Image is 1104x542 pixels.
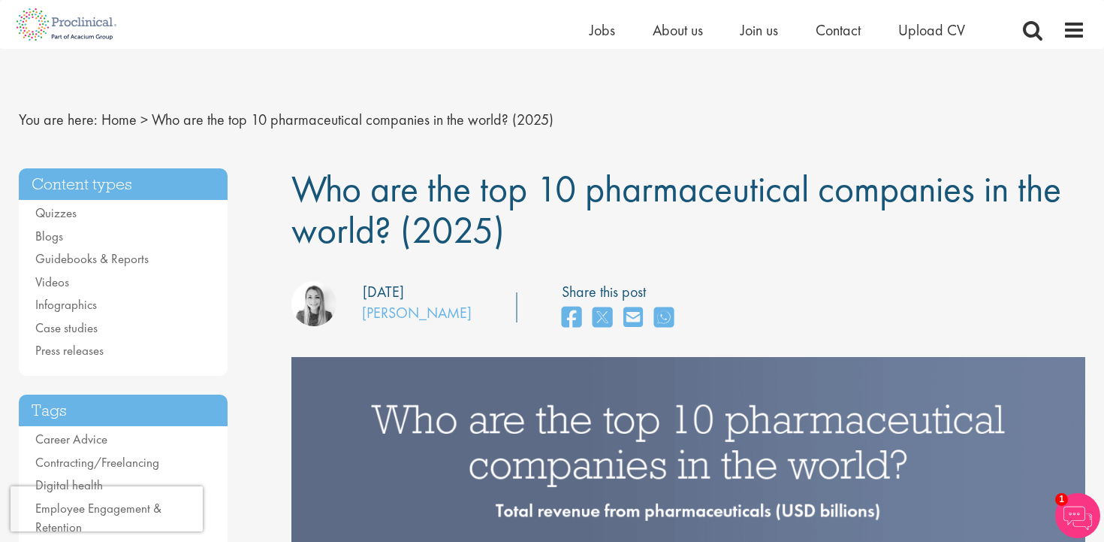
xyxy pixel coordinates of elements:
a: Guidebooks & Reports [35,250,149,267]
a: Contracting/Freelancing [35,454,159,471]
iframe: reCAPTCHA [11,486,203,531]
span: You are here: [19,110,98,129]
a: Career Advice [35,431,107,447]
a: Videos [35,274,69,290]
a: share on email [623,302,643,335]
a: share on facebook [562,302,581,335]
a: Quizzes [35,204,77,221]
img: Hannah Burke [291,281,336,326]
a: Join us [741,20,778,40]
a: Contact [816,20,861,40]
span: Who are the top 10 pharmaceutical companies in the world? (2025) [152,110,554,129]
a: Jobs [590,20,615,40]
a: share on whats app [654,302,674,335]
a: Case studies [35,319,98,336]
a: Upload CV [898,20,965,40]
img: Chatbot [1055,493,1100,538]
a: [PERSON_NAME] [362,303,472,322]
span: Who are the top 10 pharmaceutical companies in the world? (2025) [291,165,1061,254]
label: Share this post [562,281,681,303]
a: Press releases [35,342,104,359]
a: Blogs [35,228,63,244]
a: share on twitter [593,302,612,335]
h3: Content types [19,168,228,201]
a: Infographics [35,296,97,313]
a: About us [653,20,703,40]
div: [DATE] [363,281,404,303]
a: Digital health [35,477,103,493]
span: > [140,110,148,129]
a: breadcrumb link [101,110,137,129]
span: 1 [1055,493,1068,506]
h3: Tags [19,395,228,427]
